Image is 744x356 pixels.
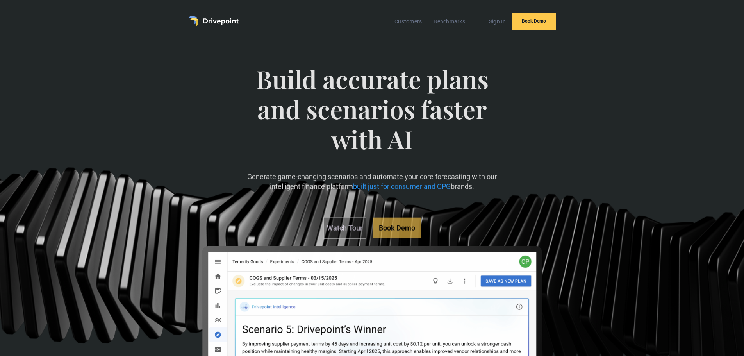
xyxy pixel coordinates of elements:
p: Generate game-changing scenarios and automate your core forecasting with our intelligent finance ... [244,172,500,191]
a: Customers [391,16,426,27]
a: Sign In [485,16,510,27]
a: Book Demo [373,217,421,238]
a: Benchmarks [430,16,469,27]
a: home [189,16,239,27]
span: built just for consumer and CPG [353,182,451,191]
a: Book Demo [512,13,556,30]
a: Watch Tour [323,216,366,239]
span: Build accurate plans and scenarios faster with AI [244,64,500,170]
